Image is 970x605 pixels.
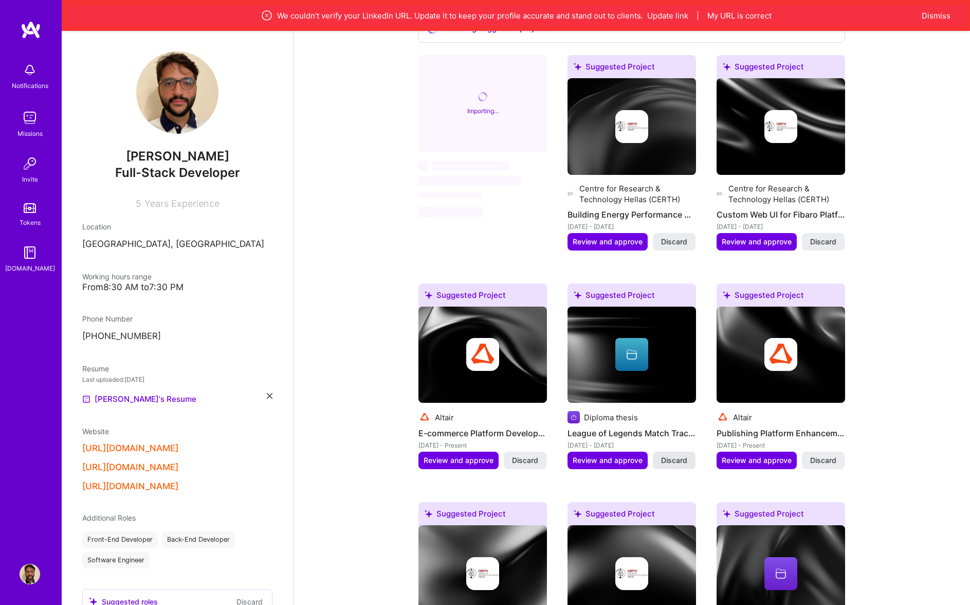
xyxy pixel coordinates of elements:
div: Centre for Research & Technology Hellas (CERTH) [728,183,845,205]
span: Review and approve [573,455,643,466]
div: Suggested Project [717,502,845,529]
span: Review and approve [722,237,792,247]
div: Diploma thesis [584,412,638,423]
div: Tokens [20,217,41,228]
button: [URL][DOMAIN_NAME] [82,462,178,473]
div: [DATE] - Present [418,440,547,451]
img: teamwork [20,108,40,128]
span: ‌ [418,192,483,198]
h4: Building Energy Performance Certification [568,208,696,221]
span: Review and approve [573,237,643,247]
img: Invite [20,153,40,174]
div: Invite [22,174,38,185]
img: cover [568,78,696,175]
span: Years Experience [144,198,219,209]
span: Discard [661,455,687,466]
div: Altair [435,412,454,423]
img: Company logo [466,338,499,371]
i: icon SuggestedTeams [723,63,730,70]
div: [DATE] - [DATE] [717,221,845,232]
span: Review and approve [722,455,792,466]
p: [PHONE_NUMBER] [82,330,272,343]
div: Centre for Research & Technology Hellas (CERTH) [579,183,696,205]
span: 5 [136,198,141,209]
div: From 8:30 AM to 7:30 PM [82,282,272,293]
div: Suggested Project [717,55,845,82]
span: Discard [810,237,836,247]
i: icon SuggestedTeams [723,510,730,518]
span: Additional Roles [82,513,136,522]
img: Company logo [717,188,724,200]
img: cover [717,78,845,175]
span: Full-Stack Developer [115,165,240,180]
i: icon SuggestedTeams [425,510,432,518]
img: cover [418,307,547,403]
h4: League of Legends Match Tracker [568,426,696,440]
span: ‌ [418,176,521,186]
span: Discard [810,455,836,466]
img: Company logo [764,338,797,371]
div: [DOMAIN_NAME] [5,263,55,274]
div: Suggested Project [568,502,696,529]
img: Company logo [764,110,797,143]
img: Company logo [466,557,499,590]
div: [DATE] - [DATE] [568,221,696,232]
img: User Avatar [136,51,218,134]
div: We couldn’t verify your LinkedIn URL. Update it to keep your profile accurate and stand out to cl... [115,9,917,22]
span: ‌ [418,161,428,170]
div: Altair [733,412,752,423]
div: Importing... [467,105,499,116]
img: Company logo [717,411,729,423]
img: logo [21,21,41,39]
i: icon SuggestedTeams [723,291,730,299]
button: [URL][DOMAIN_NAME] [82,443,178,454]
i: icon SuggestedTeams [425,291,432,299]
i: icon SuggestedTeams [574,510,581,518]
span: [PERSON_NAME] [82,149,272,164]
img: cover [568,307,696,403]
i: icon SuggestedTeams [574,291,581,299]
span: ‌ [418,207,483,217]
span: Phone Number [82,314,133,323]
h4: Publishing Platform Enhancement [717,426,845,440]
div: Suggested Project [568,283,696,311]
button: [URL][DOMAIN_NAME] [82,481,178,492]
span: Discard [512,455,538,466]
div: Suggested Project [418,283,547,311]
span: Review and approve [424,455,493,466]
div: [DATE] - Present [717,440,845,451]
div: Software Engineer [82,552,150,568]
div: Notifications [12,80,48,91]
img: tokens [24,203,36,213]
div: Last uploaded: [DATE] [82,374,272,385]
img: Resume [82,395,90,403]
i: icon Close [267,393,272,399]
i: icon SuggestedTeams [574,63,581,70]
img: bell [20,60,40,80]
h4: Custom Web UI for Fibaro Platform [717,208,845,221]
img: cover [717,307,845,403]
img: Company logo [615,110,648,143]
img: guide book [20,242,40,263]
div: Location [82,221,272,232]
div: Front-End Developer [82,531,158,548]
img: Company logo [568,411,580,423]
div: [DATE] - [DATE] [568,440,696,451]
img: Company logo [418,411,431,423]
div: Missions [17,128,43,139]
span: Discard [661,237,687,247]
div: Suggested Project [717,283,845,311]
a: [PERSON_NAME]'s Resume [82,393,196,405]
span: | [697,10,699,21]
img: Company logo [568,188,575,200]
i: icon CircleLoadingViolet [478,91,488,102]
div: Suggested Project [568,55,696,82]
img: Company logo [615,557,648,590]
span: ‌ [432,161,509,170]
span: Website [82,427,109,436]
button: My URL is correct [707,10,772,21]
img: User Avatar [20,564,40,584]
p: [GEOGRAPHIC_DATA], [GEOGRAPHIC_DATA] [82,238,272,251]
button: Update link [647,10,688,21]
div: Back-End Developer [162,531,235,548]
